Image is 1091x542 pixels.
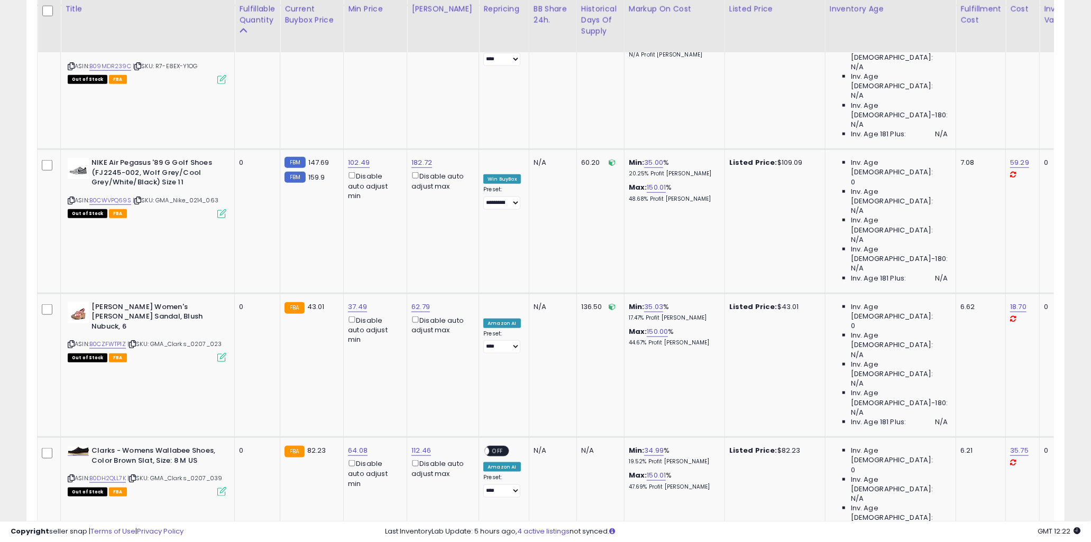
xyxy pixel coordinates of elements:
[851,206,864,216] span: N/A
[307,302,325,312] span: 43.01
[285,172,305,183] small: FBM
[729,302,817,312] div: $43.01
[534,4,572,26] div: BB Share 24h.
[68,209,107,218] span: All listings that are currently out of stock and unavailable for purchase on Amazon
[1010,157,1029,168] a: 59.29
[127,340,222,348] span: | SKU: GMA_Clarks_0207_023
[68,75,107,84] span: All listings that are currently out of stock and unavailable for purchase on Amazon
[851,129,906,139] span: Inv. Age 181 Plus:
[629,339,717,347] p: 44.67% Profit [PERSON_NAME]
[729,302,777,312] b: Listed Price:
[960,4,1001,26] div: Fulfillment Cost
[411,157,432,168] a: 182.72
[483,319,520,328] div: Amazon AI
[629,326,647,337] b: Max:
[483,4,525,15] div: Repricing
[851,379,864,388] span: N/A
[851,350,864,360] span: N/A
[483,462,520,472] div: Amazon AI
[133,196,218,204] span: | SKU: GMA_Nike_0214_063
[851,494,864,503] span: N/A
[851,446,948,465] span: Inv. Age [DEMOGRAPHIC_DATA]:
[851,417,906,427] span: Inv. Age 181 Plus:
[411,314,471,335] div: Disable auto adjust max
[89,62,131,71] a: B09MDR239C
[629,446,717,465] div: %
[483,42,521,66] div: Preset:
[411,445,431,456] a: 112.46
[307,445,326,455] span: 82.23
[411,458,471,479] div: Disable auto adjust max
[91,302,220,334] b: [PERSON_NAME] Women's [PERSON_NAME] Sandal, Blush Nubuck, 6
[851,91,864,100] span: N/A
[629,470,647,480] b: Max:
[629,195,717,203] p: 48.68% Profit [PERSON_NAME]
[851,274,906,283] span: Inv. Age 181 Plus:
[483,474,521,498] div: Preset:
[851,331,948,350] span: Inv. Age [DEMOGRAPHIC_DATA]:
[629,182,647,192] b: Max:
[285,4,339,26] div: Current Buybox Price
[960,158,997,167] div: 7.08
[68,446,226,495] div: ASIN:
[851,101,948,120] span: Inv. Age [DEMOGRAPHIC_DATA]-180:
[629,51,717,59] p: N/A Profit [PERSON_NAME]
[851,72,948,91] span: Inv. Age [DEMOGRAPHIC_DATA]:
[1010,445,1029,456] a: 35.75
[1010,4,1035,15] div: Cost
[851,187,948,206] span: Inv. Age [DEMOGRAPHIC_DATA]:
[89,474,126,483] a: B0DH2QLL7K
[127,474,222,482] span: | SKU: GMA_Clarks_0207_039
[308,157,329,167] span: 147.69
[729,445,777,455] b: Listed Price:
[629,471,717,490] div: %
[629,157,645,167] b: Min:
[851,158,948,177] span: Inv. Age [DEMOGRAPHIC_DATA]:
[629,327,717,347] div: %
[851,408,864,417] span: N/A
[133,62,197,70] span: | SKU: R7-E8EX-Y1OG
[851,321,855,331] span: 0
[629,314,717,322] p: 17.47% Profit [PERSON_NAME]
[348,157,370,168] a: 102.49
[851,62,864,72] span: N/A
[137,526,184,536] a: Privacy Policy
[11,527,184,537] div: seller snap | |
[68,14,226,83] div: ASIN:
[644,302,663,312] a: 35.03
[629,170,717,177] p: 20.25% Profit [PERSON_NAME]
[483,330,521,354] div: Preset:
[91,158,220,190] b: NIKE Air Pegasus '89 G Golf Shoes (FJ2245-002, Wolf Grey/Cool Grey/White/Black) Size 11
[385,527,1080,537] div: Last InventoryLab Update: 5 hours ago, not synced.
[239,4,276,26] div: Fulfillable Quantity
[629,445,645,455] b: Min:
[109,353,127,362] span: FBA
[830,4,951,15] div: Inventory Age
[1010,302,1026,312] a: 18.70
[935,274,948,283] span: N/A
[960,302,997,312] div: 6.62
[239,302,272,312] div: 0
[629,158,717,177] div: %
[65,4,230,15] div: Title
[851,43,948,62] span: Inv. Age [DEMOGRAPHIC_DATA]:
[935,417,948,427] span: N/A
[534,446,569,455] div: N/A
[348,458,399,488] div: Disable auto adjust min
[411,302,430,312] a: 62.79
[851,120,864,129] span: N/A
[647,470,666,481] a: 150.01
[960,446,997,455] div: 6.21
[68,353,107,362] span: All listings that are currently out of stock and unavailable for purchase on Amazon
[483,174,521,184] div: Win BuyBox
[68,158,226,217] div: ASIN:
[647,326,668,337] a: 150.00
[581,4,620,37] div: Historical Days Of Supply
[90,526,135,536] a: Terms of Use
[68,158,89,179] img: 31Yxl7bd2yL._SL40_.jpg
[109,488,127,497] span: FBA
[89,196,131,205] a: B0CWVPQ69S
[729,158,817,167] div: $109.09
[851,264,864,273] span: N/A
[729,446,817,455] div: $82.23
